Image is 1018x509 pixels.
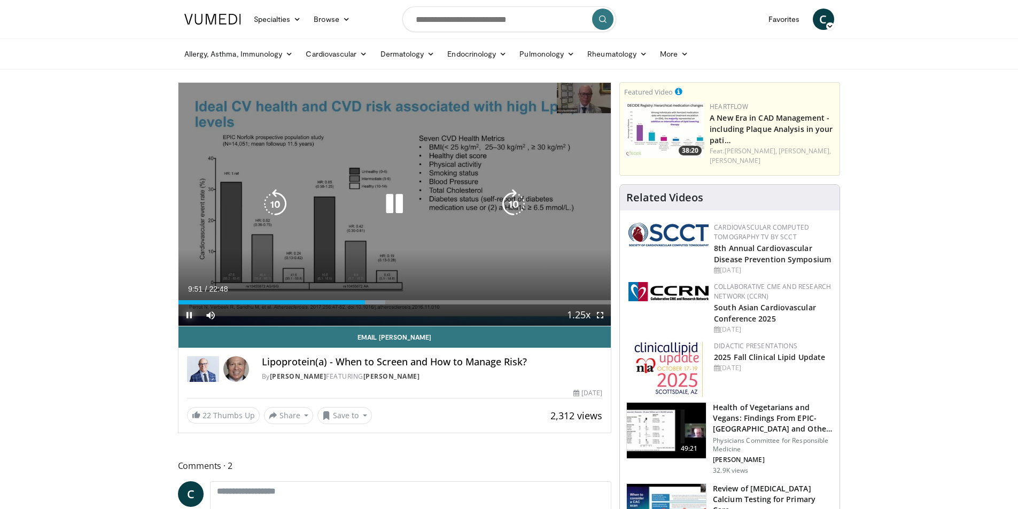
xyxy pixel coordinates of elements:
[209,285,228,293] span: 22:48
[628,282,709,301] img: a04ee3ba-8487-4636-b0fb-5e8d268f3737.png.150x105_q85_autocrop_double_scale_upscale_version-0.2.png
[264,407,314,424] button: Share
[200,304,221,326] button: Mute
[725,146,777,155] a: [PERSON_NAME],
[624,102,704,158] a: 38:20
[624,87,673,97] small: Featured Video
[714,243,831,264] a: 8th Annual Cardiovascular Disease Prevention Symposium
[178,459,612,473] span: Comments 2
[317,407,372,424] button: Save to
[184,14,241,25] img: VuMedi Logo
[627,403,706,458] img: 606f2b51-b844-428b-aa21-8c0c72d5a896.150x105_q85_crop-smart_upscale.jpg
[713,466,748,475] p: 32.9K views
[178,83,611,326] video-js: Video Player
[654,43,695,65] a: More
[624,102,704,158] img: 738d0e2d-290f-4d89-8861-908fb8b721dc.150x105_q85_crop-smart_upscale.jpg
[513,43,581,65] a: Pulmonology
[203,410,211,420] span: 22
[568,304,589,326] button: Playback Rate
[679,146,702,155] span: 38:20
[188,285,203,293] span: 9:51
[626,191,703,204] h4: Related Videos
[714,223,809,241] a: Cardiovascular Computed Tomography TV by SCCT
[178,43,300,65] a: Allergy, Asthma, Immunology
[713,402,833,434] h3: Health of Vegetarians and Vegans: Findings From EPIC-[GEOGRAPHIC_DATA] and Othe…
[573,388,602,398] div: [DATE]
[710,102,748,111] a: Heartflow
[262,356,603,368] h4: Lipoprotein(a) - When to Screen and How to Manage Risk?
[813,9,834,30] a: C
[714,341,831,351] div: Didactic Presentations
[307,9,356,30] a: Browse
[762,9,806,30] a: Favorites
[714,363,831,373] div: [DATE]
[178,300,611,304] div: Progress Bar
[441,43,513,65] a: Endocrinology
[374,43,441,65] a: Dermatology
[677,443,702,454] span: 49:21
[779,146,831,155] a: [PERSON_NAME],
[187,407,260,424] a: 22 Thumbs Up
[223,356,249,382] img: Avatar
[714,282,831,301] a: Collaborative CME and Research Network (CCRN)
[187,356,219,382] img: Dr. Robert S. Rosenson
[628,223,709,246] img: 51a70120-4f25-49cc-93a4-67582377e75f.png.150x105_q85_autocrop_double_scale_upscale_version-0.2.png
[205,285,207,293] span: /
[178,326,611,348] a: Email [PERSON_NAME]
[178,481,204,507] a: C
[270,372,327,381] a: [PERSON_NAME]
[714,325,831,334] div: [DATE]
[710,156,760,165] a: [PERSON_NAME]
[713,436,833,453] p: Physicians Committee for Responsible Medicine
[178,304,200,326] button: Pause
[710,113,833,145] a: A New Era in CAD Management - including Plaque Analysis in your pati…
[550,409,602,422] span: 2,312 views
[363,372,420,381] a: [PERSON_NAME]
[589,304,611,326] button: Fullscreen
[713,456,833,464] p: [PERSON_NAME]
[634,341,703,397] img: d65bce67-f81a-47c5-b47d-7b8806b59ca8.jpg.150x105_q85_autocrop_double_scale_upscale_version-0.2.jpg
[299,43,374,65] a: Cardiovascular
[714,302,816,324] a: South Asian Cardiovascular Conference 2025
[581,43,654,65] a: Rheumatology
[626,402,833,475] a: 49:21 Health of Vegetarians and Vegans: Findings From EPIC-[GEOGRAPHIC_DATA] and Othe… Physicians...
[710,146,835,166] div: Feat.
[247,9,308,30] a: Specialties
[714,352,825,362] a: 2025 Fall Clinical Lipid Update
[714,265,831,275] div: [DATE]
[402,6,616,32] input: Search topics, interventions
[262,372,603,381] div: By FEATURING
